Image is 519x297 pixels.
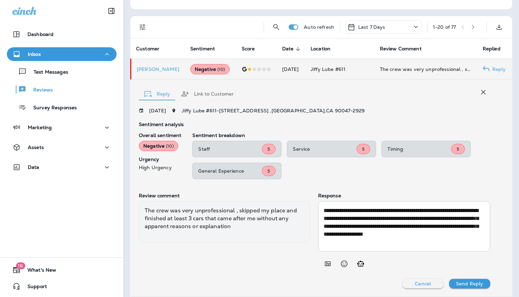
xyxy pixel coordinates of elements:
button: Link to Customer [176,82,239,106]
span: Jiffy Lube #611 - [STREET_ADDRESS] , [GEOGRAPHIC_DATA] , CA 90047-2929 [182,108,365,114]
span: Customer [136,46,168,52]
div: Click to view Customer Drawer [137,66,179,72]
button: Dashboard [7,27,117,41]
button: Survey Responses [7,100,117,114]
span: Replied [483,46,500,52]
span: 16 [16,262,25,269]
p: Inbox [28,51,41,57]
button: Collapse Sidebar [102,4,121,18]
p: Text Messages [27,69,68,76]
p: Sentiment breakdown [192,133,490,138]
span: Date [282,46,303,52]
button: Inbox [7,47,117,61]
div: The crew was very unprofessional , skipped my place and finished at least 3 cars that came after ... [139,201,310,242]
span: 5 [267,146,270,152]
button: Send Reply [449,279,490,288]
p: Reviews [26,87,53,94]
p: Service [293,146,357,152]
button: Reply [139,82,176,106]
p: Last 7 Days [358,24,385,30]
p: Staff [198,146,262,152]
span: Support [21,284,47,292]
span: ( 10 ) [217,66,225,72]
p: Urgency [139,157,181,162]
p: Sentiment analysis [139,122,490,127]
span: 5 [267,168,270,174]
span: Location [311,46,330,52]
span: Sentiment [190,46,224,52]
span: Customer [136,46,159,52]
span: Review Comment [380,46,422,52]
div: Negative [190,64,230,74]
button: Filters [136,20,149,34]
span: Date [282,46,294,52]
p: [PERSON_NAME] [137,66,179,72]
button: Cancel [402,279,444,288]
span: Score [242,46,264,52]
p: Auto refresh [304,24,334,30]
button: Reviews [7,82,117,97]
div: Negative [139,141,178,151]
p: Overall sentiment [139,133,181,138]
span: 5 [362,146,365,152]
button: Support [7,280,117,293]
p: Send Reply [456,281,483,286]
button: Marketing [7,121,117,134]
p: Marketing [28,125,52,130]
button: Data [7,160,117,174]
button: Assets [7,140,117,154]
button: Export as CSV [492,20,506,34]
p: Reply [490,66,506,72]
p: Survey Responses [26,105,77,111]
button: Text Messages [7,64,117,79]
span: Jiffy Lube #611 [311,66,346,72]
button: Search Reviews [269,20,283,34]
p: [DATE] [149,108,166,113]
span: Score [242,46,255,52]
p: High Urgency [139,165,181,170]
button: Add in a premade template [321,257,335,271]
p: Data [28,164,39,170]
p: General Experience [198,168,262,174]
span: ( 10 ) [166,143,174,149]
button: Select an emoji [337,257,351,271]
div: 1 - 20 of 77 [433,24,456,30]
span: Location [311,46,339,52]
span: Review Comment [380,46,431,52]
p: Dashboard [27,32,53,37]
span: Replied [483,46,509,52]
td: [DATE] [277,59,305,79]
p: Cancel [415,281,431,286]
p: Response [318,193,490,198]
p: Timing [387,146,451,152]
p: Assets [28,145,44,150]
span: 5 [457,146,459,152]
button: 16What's New [7,263,117,277]
div: The crew was very unprofessional , skipped my place and finished at least 3 cars that came after ... [380,66,472,73]
button: Generate AI response [354,257,367,271]
span: What's New [21,267,56,275]
p: Review comment [139,193,310,198]
span: Sentiment [190,46,215,52]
